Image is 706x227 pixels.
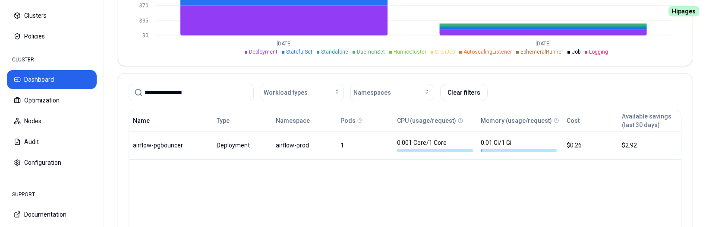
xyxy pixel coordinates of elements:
[622,112,671,129] button: Available savings(last 30 days)
[217,141,268,150] div: Deployment
[7,91,97,110] button: Optimization
[139,18,148,24] tspan: $35
[7,27,97,46] button: Policies
[350,84,433,101] button: Namespaces
[340,141,390,150] div: 1
[133,112,150,129] button: Name
[394,49,426,55] span: HumioCluster
[622,141,677,150] div: $2.92
[7,132,97,151] button: Audit
[264,88,308,97] span: Workload types
[397,112,456,129] button: CPU (usage/request)
[536,41,551,47] tspan: [DATE]
[321,49,348,55] span: Standalone
[340,112,356,129] button: Pods
[139,3,148,9] tspan: $70
[7,51,97,68] div: CLUSTER
[7,6,97,25] button: Clusters
[567,112,580,129] button: Cost
[589,49,608,55] span: Logging
[463,49,512,55] span: AutoscalingListener
[277,41,292,47] tspan: [DATE]
[572,49,580,55] span: Job
[7,153,97,172] button: Configuration
[133,141,209,150] div: airflow-pgbouncer
[142,32,148,38] tspan: $0
[567,141,614,150] div: $0.26
[7,112,97,131] button: Nodes
[276,141,331,150] div: airflow-prod
[435,49,455,55] span: CronJob
[7,205,97,224] button: Documentation
[668,6,699,16] span: Hipages
[357,49,385,55] span: DaemonSet
[520,49,563,55] span: EphemeralRunner
[261,84,344,101] button: Workload types
[353,88,391,97] span: Namespaces
[481,138,557,152] div: 0.01 Gi / 1 Gi
[276,112,310,129] button: Namespace
[481,112,552,129] button: Memory (usage/request)
[397,138,473,152] div: 0.001 Core / 1 Core
[217,112,230,129] button: Type
[7,186,97,203] div: SUPPORT
[7,70,97,89] button: Dashboard
[286,49,312,55] span: StatefulSet
[440,84,488,101] button: Clear filters
[249,49,277,55] span: Deployment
